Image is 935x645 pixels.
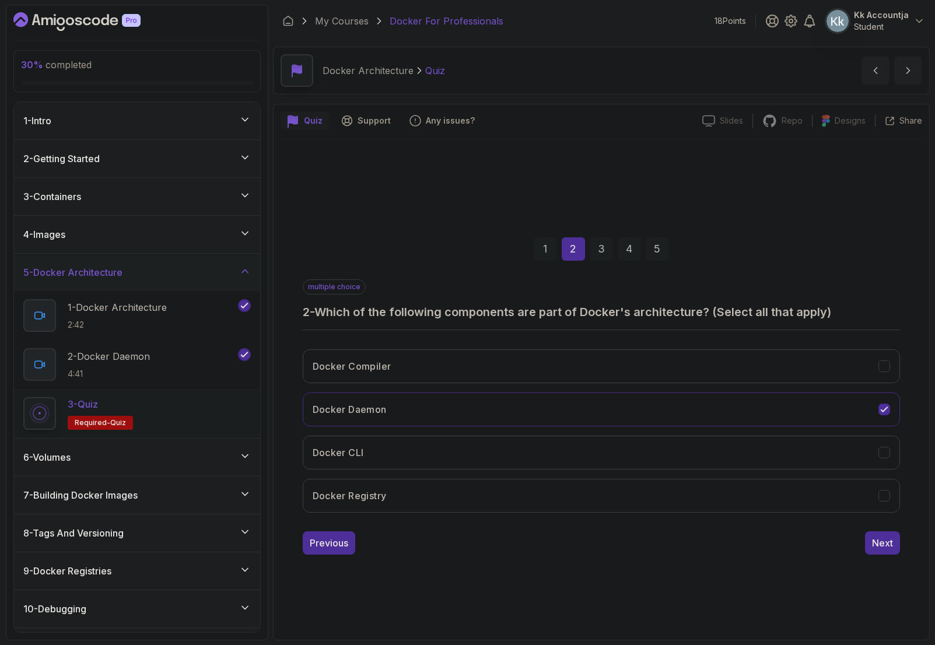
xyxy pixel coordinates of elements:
[313,359,391,373] h3: Docker Compiler
[303,531,355,555] button: Previous
[23,114,51,128] h3: 1 - Intro
[14,439,260,476] button: 6-Volumes
[68,319,167,331] p: 2:42
[782,115,803,127] p: Repo
[827,10,849,32] img: user profile image
[715,15,746,27] p: 18 Points
[303,479,900,513] button: Docker Registry
[23,227,65,241] h3: 4 - Images
[14,552,260,590] button: 9-Docker Registries
[426,115,475,127] p: Any issues?
[68,349,150,363] p: 2 - Docker Daemon
[68,397,98,411] p: 3 - Quiz
[358,115,391,127] p: Support
[303,392,900,426] button: Docker Daemon
[304,115,323,127] p: Quiz
[23,299,251,332] button: 1-Docker Architecture2:42
[310,536,348,550] div: Previous
[303,279,366,295] p: multiple choice
[75,418,110,427] span: Required-
[313,402,387,416] h3: Docker Daemon
[23,564,111,578] h3: 9 - Docker Registries
[303,304,900,320] h3: 2 - Which of the following components are part of Docker's architecture? (Select all that apply)
[313,489,387,503] h3: Docker Registry
[315,14,369,28] a: My Courses
[21,59,92,71] span: completed
[835,115,866,127] p: Designs
[23,265,122,279] h3: 5 - Docker Architecture
[23,526,124,540] h3: 8 - Tags And Versioning
[899,115,922,127] p: Share
[14,514,260,552] button: 8-Tags And Versioning
[854,9,909,21] p: Kk Accountja
[14,102,260,139] button: 1-Intro
[872,536,893,550] div: Next
[854,21,909,33] p: Student
[14,590,260,628] button: 10-Debugging
[618,237,641,261] div: 4
[402,111,482,130] button: Feedback button
[534,237,557,261] div: 1
[281,111,330,130] button: quiz button
[14,178,260,215] button: 3-Containers
[646,237,669,261] div: 5
[68,368,150,380] p: 4:41
[862,57,890,85] button: previous content
[21,59,43,71] span: 30 %
[13,12,167,31] a: Dashboard
[303,436,900,469] button: Docker CLI
[865,531,900,555] button: Next
[23,397,251,430] button: 3-QuizRequired-quiz
[303,349,900,383] button: Docker Compiler
[110,418,126,427] span: quiz
[23,348,251,381] button: 2-Docker Daemon4:41
[323,64,414,78] p: Docker Architecture
[14,216,260,253] button: 4-Images
[23,488,138,502] h3: 7 - Building Docker Images
[23,190,81,204] h3: 3 - Containers
[23,602,86,616] h3: 10 - Debugging
[826,9,925,33] button: user profile imageKk AccountjaStudent
[425,64,445,78] p: Quiz
[562,237,585,261] div: 2
[23,450,71,464] h3: 6 - Volumes
[894,57,922,85] button: next content
[720,115,743,127] p: Slides
[390,14,503,28] p: Docker For Professionals
[23,152,100,166] h3: 2 - Getting Started
[313,446,364,460] h3: Docker CLI
[68,300,167,314] p: 1 - Docker Architecture
[14,140,260,177] button: 2-Getting Started
[590,237,613,261] div: 3
[334,111,398,130] button: Support button
[875,115,922,127] button: Share
[282,15,294,27] a: Dashboard
[14,476,260,514] button: 7-Building Docker Images
[14,254,260,291] button: 5-Docker Architecture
